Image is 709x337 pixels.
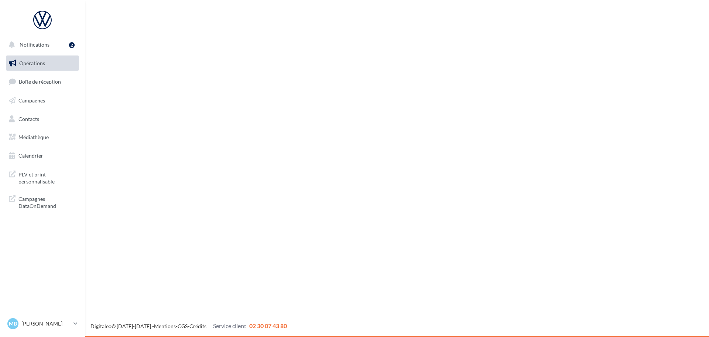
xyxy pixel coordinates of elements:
a: MB [PERSON_NAME] [6,317,79,331]
span: 02 30 07 43 80 [249,322,287,329]
a: PLV et print personnalisable [4,166,81,188]
a: Contacts [4,111,81,127]
a: Mentions [154,323,176,329]
a: Campagnes DataOnDemand [4,191,81,213]
p: [PERSON_NAME] [21,320,71,327]
span: Campagnes DataOnDemand [18,194,76,210]
div: 2 [69,42,75,48]
span: Campagnes [18,97,45,104]
a: Campagnes [4,93,81,108]
a: Digitaleo [90,323,112,329]
span: © [DATE]-[DATE] - - - [90,323,287,329]
a: Médiathèque [4,129,81,145]
span: Calendrier [18,152,43,159]
a: Opérations [4,55,81,71]
a: Crédits [189,323,206,329]
span: Notifications [20,41,49,48]
span: Boîte de réception [19,78,61,85]
span: Contacts [18,115,39,122]
a: Boîte de réception [4,74,81,90]
span: Opérations [19,60,45,66]
span: MB [9,320,17,327]
a: Calendrier [4,148,81,164]
span: Médiathèque [18,134,49,140]
span: PLV et print personnalisable [18,169,76,185]
a: CGS [178,323,188,329]
button: Notifications 2 [4,37,78,53]
span: Service client [213,322,246,329]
